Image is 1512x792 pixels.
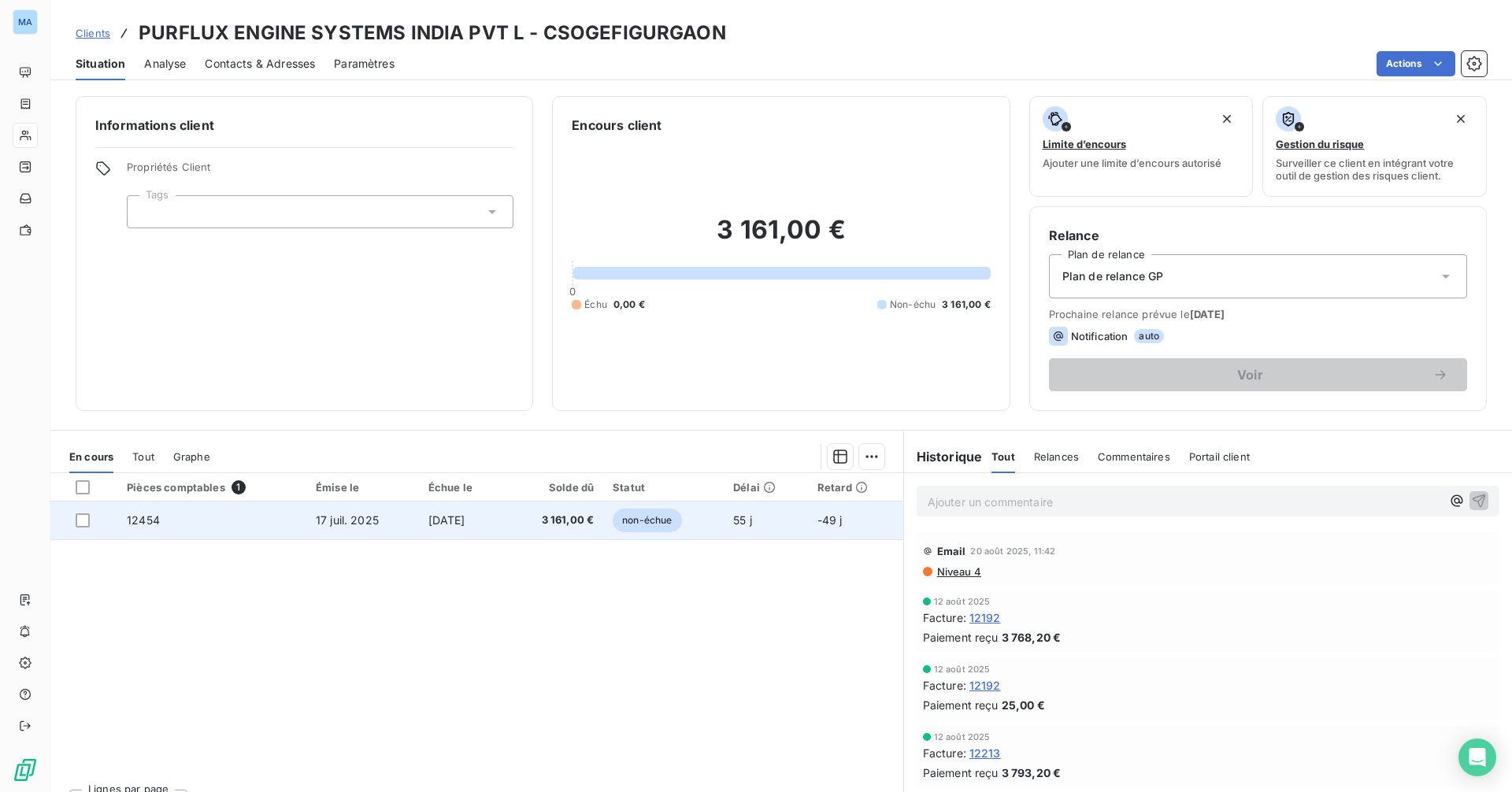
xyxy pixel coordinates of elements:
[969,677,1001,694] span: 12192
[572,116,661,135] h6: Encours client
[132,450,154,463] span: Tout
[923,764,999,781] span: Paiement reçu
[428,481,496,494] div: Échue le
[428,513,465,527] span: [DATE]
[1071,330,1128,342] span: Notification
[1002,697,1045,713] span: 25,00 €
[69,450,113,463] span: En cours
[937,545,966,557] span: Email
[1189,450,1250,463] span: Portail client
[1029,96,1254,197] button: Limite d’encoursAjouter une limite d’encours autorisé
[1276,138,1364,150] span: Gestion du risque
[934,732,991,742] span: 12 août 2025
[76,27,110,39] span: Clients
[127,480,297,494] div: Pièces comptables
[969,745,1001,761] span: 12213
[1134,329,1164,343] span: auto
[13,757,38,783] img: Logo LeanPay
[569,285,576,298] span: 0
[140,205,153,219] input: Ajouter une valeur
[923,629,999,646] span: Paiement reçu
[316,481,409,494] div: Émise le
[1262,96,1487,197] button: Gestion du risqueSurveiller ce client en intégrant votre outil de gestion des risques client.
[76,56,125,72] span: Situation
[316,513,379,527] span: 17 juil. 2025
[817,513,843,527] span: -49 j
[13,9,38,35] div: MA
[1049,358,1467,391] button: Voir
[515,513,594,528] span: 3 161,00 €
[1043,157,1221,169] span: Ajouter une limite d’encours autorisé
[1276,157,1473,182] span: Surveiller ce client en intégrant votre outil de gestion des risques client.
[934,664,991,674] span: 12 août 2025
[95,116,513,135] h6: Informations client
[1002,629,1062,646] span: 3 768,20 €
[1002,764,1062,781] span: 3 793,20 €
[1062,268,1164,284] span: Plan de relance GP
[923,609,966,626] span: Facture :
[934,597,991,606] span: 12 août 2025
[139,19,726,47] h3: PURFLUX ENGINE SYSTEMS INDIA PVT L - CSOGEFIGURGAON
[1068,368,1432,381] span: Voir
[76,25,110,41] a: Clients
[1049,308,1467,320] span: Prochaine relance prévue le
[936,565,981,578] span: Niveau 4
[970,546,1055,556] span: 20 août 2025, 11:42
[733,481,799,494] div: Délai
[173,450,210,463] span: Graphe
[923,677,966,694] span: Facture :
[1458,738,1496,776] div: Open Intercom Messenger
[1377,51,1455,76] button: Actions
[205,56,315,72] span: Contacts & Adresses
[817,481,894,494] div: Retard
[1034,450,1079,463] span: Relances
[572,214,990,261] h2: 3 161,00 €
[1190,308,1225,320] span: [DATE]
[969,609,1001,626] span: 12192
[1043,138,1126,150] span: Limite d’encours
[515,481,594,494] div: Solde dû
[1049,226,1467,245] h6: Relance
[890,298,936,312] span: Non-échu
[584,298,607,312] span: Échu
[733,513,752,527] span: 55 j
[613,509,681,532] span: non-échue
[923,745,966,761] span: Facture :
[991,450,1015,463] span: Tout
[334,56,395,72] span: Paramètres
[613,298,645,312] span: 0,00 €
[942,298,991,312] span: 3 161,00 €
[613,481,714,494] div: Statut
[1098,450,1170,463] span: Commentaires
[127,513,160,527] span: 12454
[144,56,186,72] span: Analyse
[232,480,246,494] span: 1
[923,697,999,713] span: Paiement reçu
[127,161,513,183] span: Propriétés Client
[904,447,983,466] h6: Historique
